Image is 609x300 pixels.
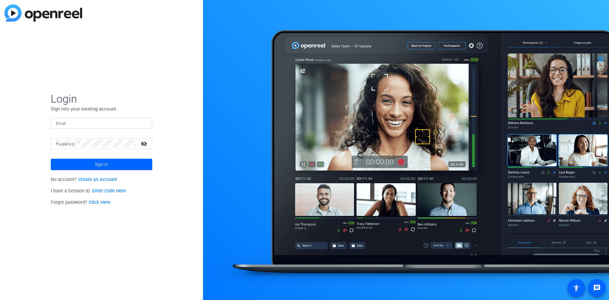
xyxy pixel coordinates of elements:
[593,284,601,292] mat-icon: message
[92,188,126,194] a: Enter Code Here
[51,200,110,205] span: Forgot password?
[573,284,580,292] mat-icon: accessibility
[95,157,108,172] span: Sign in
[89,200,110,205] a: Click Here
[51,105,152,112] p: Sign into your existing account.
[137,139,152,148] mat-icon: visibility_off
[51,159,152,170] button: Sign in
[56,121,66,126] mat-label: Email
[51,92,152,105] span: Login
[56,119,147,127] input: Enter Email Address
[51,177,117,182] span: No account?
[4,4,82,22] img: blue-gradient.svg
[56,142,74,146] mat-label: Password
[78,177,117,182] a: Create an Account
[51,188,126,194] span: I have a Session ID.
